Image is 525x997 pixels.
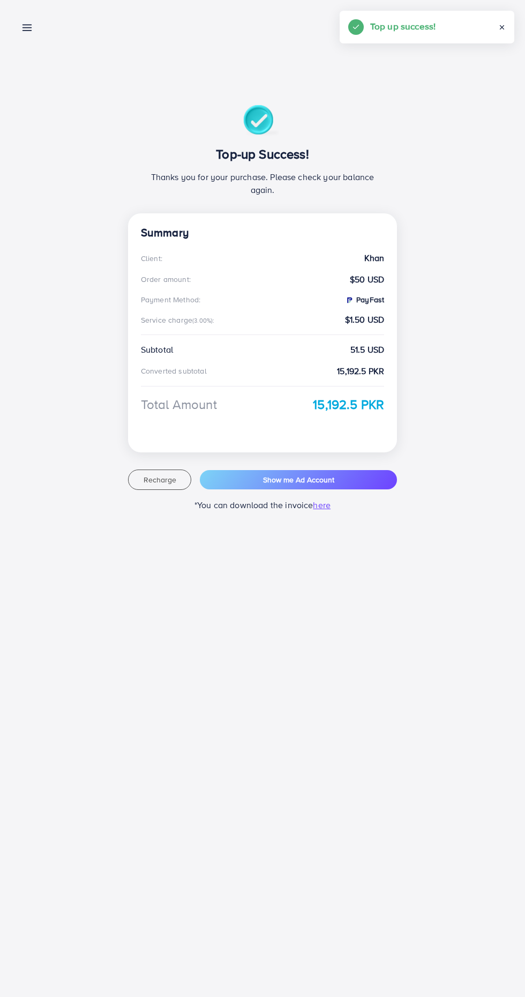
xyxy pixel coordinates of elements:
button: Recharge [128,470,192,490]
div: Subtotal [141,344,173,356]
span: Recharge [144,474,176,485]
p: *You can download the invoice [128,498,397,511]
div: Converted subtotal [141,366,207,376]
span: Show me Ad Account [263,474,334,485]
strong: $1.50 USD [345,314,384,326]
strong: Khan [364,252,385,264]
div: Client: [141,253,162,264]
strong: 15,192.5 PKR [313,395,384,414]
h4: Summary [141,226,384,240]
p: Thanks you for your purchase. Please check your balance again. [141,170,384,196]
img: PayFast [345,296,354,304]
div: Order amount: [141,274,191,285]
small: (3.00%): [192,316,214,325]
div: Total Amount [141,395,217,414]
strong: $50 USD [350,273,384,286]
strong: 15,192.5 PKR [337,365,384,377]
strong: 51.5 USD [350,344,384,356]
strong: PayFast [345,294,384,305]
span: here [313,499,331,511]
h5: Top up success! [370,19,436,33]
div: Service charge [141,315,218,325]
button: Show me Ad Account [200,470,397,489]
img: success [243,105,281,138]
div: Payment Method: [141,294,200,305]
h3: Top-up Success! [141,146,384,162]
